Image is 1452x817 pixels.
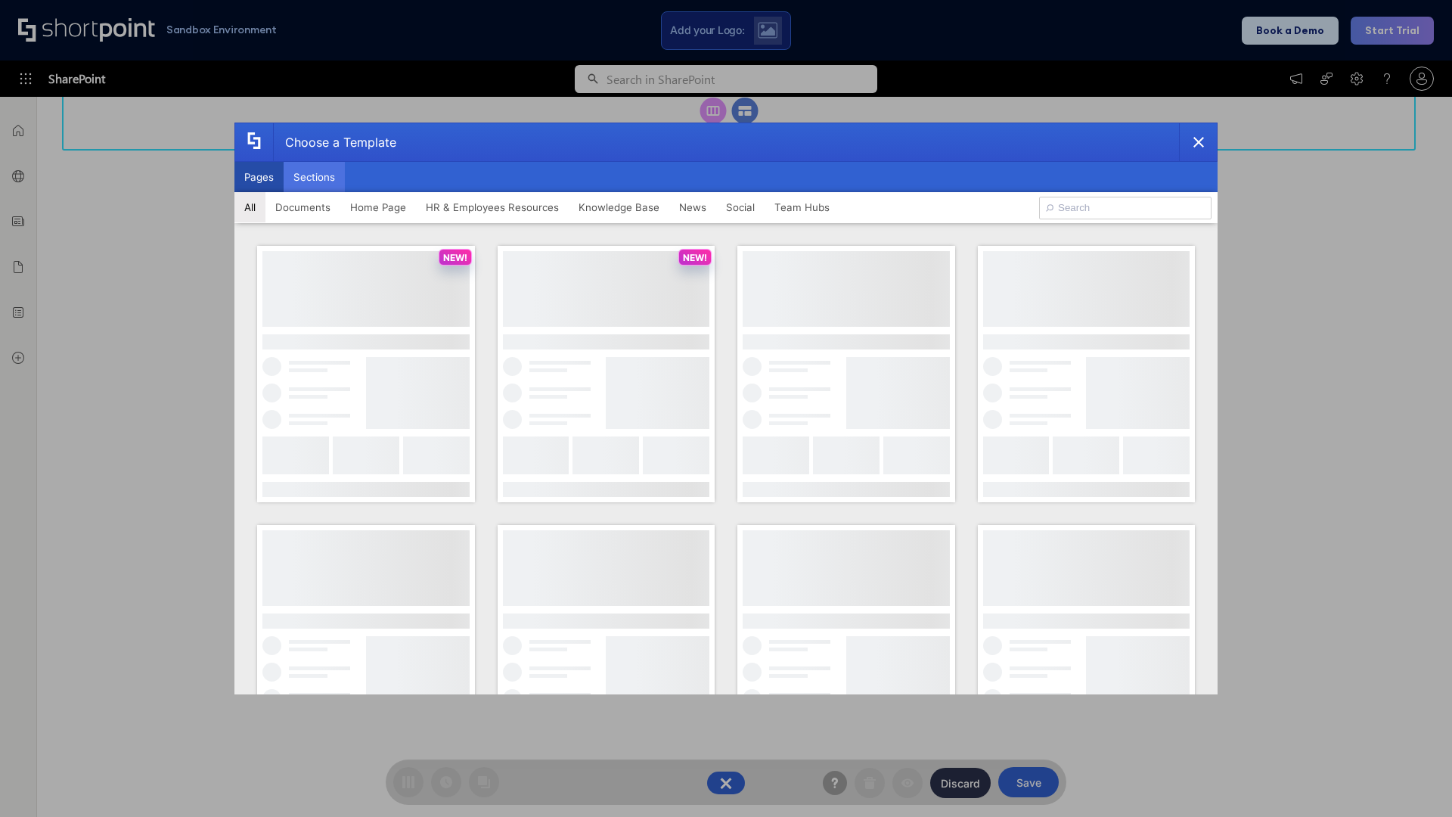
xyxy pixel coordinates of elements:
button: Home Page [340,192,416,222]
button: Knowledge Base [569,192,669,222]
button: Pages [234,162,284,192]
input: Search [1039,197,1212,219]
button: Documents [265,192,340,222]
iframe: Chat Widget [1376,744,1452,817]
button: HR & Employees Resources [416,192,569,222]
button: Team Hubs [765,192,839,222]
div: Choose a Template [273,123,396,161]
button: All [234,192,265,222]
button: Sections [284,162,345,192]
p: NEW! [683,252,707,263]
p: NEW! [443,252,467,263]
div: template selector [234,123,1218,694]
button: Social [716,192,765,222]
button: News [669,192,716,222]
